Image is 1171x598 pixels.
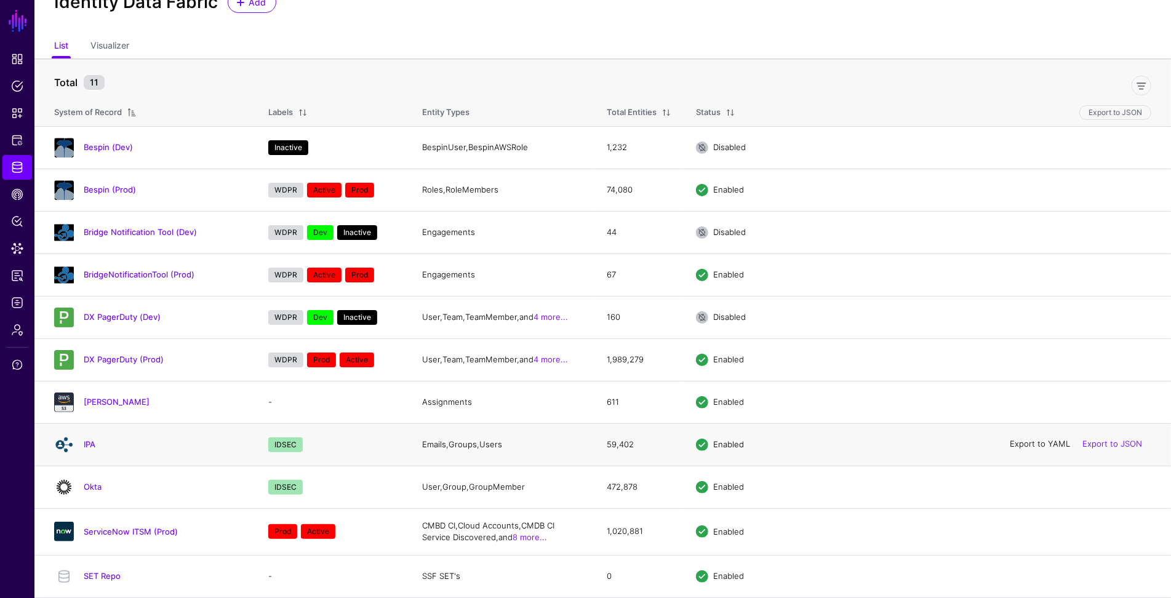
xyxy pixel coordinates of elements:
span: Reports [11,269,23,282]
img: svg+xml;base64,PHN2ZyB3aWR0aD0iNjQiIGhlaWdodD0iNjQiIHZpZXdCb3g9IjAgMCA2NCA2NCIgZmlsbD0ibm9uZSIgeG... [54,393,74,412]
span: Enabled [713,185,744,194]
span: Enabled [713,354,744,364]
span: Prod [307,353,336,367]
span: Data Lens [11,242,23,255]
td: User, Team, TeamMember, and [410,296,594,338]
span: Inactive [337,225,377,240]
span: Enabled [713,482,744,492]
span: Enabled [713,571,744,581]
span: WDPR [268,310,303,325]
a: Bridge Notification Tool (Dev) [84,227,197,237]
span: Disabled [713,227,746,237]
span: Enabled [713,397,744,407]
td: - [256,555,410,597]
td: 1,232 [594,126,684,169]
a: Admin [2,317,32,342]
span: Active [307,268,342,282]
span: Support [11,359,23,371]
td: Assignments [410,381,594,423]
a: List [54,35,68,58]
td: User, Group, GroupMember [410,466,594,508]
td: - [256,381,410,423]
td: 160 [594,296,684,338]
a: CAEP Hub [2,182,32,207]
img: svg+xml;base64,PHN2ZyB2ZXJzaW9uPSIxLjEiIGlkPSJMYXllcl8xIiB4bWxucz0iaHR0cDovL3d3dy53My5vcmcvMjAwMC... [54,265,74,285]
td: Engagements [410,211,594,253]
span: IDSEC [268,437,303,452]
span: Policy Lens [11,215,23,228]
a: Okta [84,482,102,492]
a: DX PagerDuty (Dev) [84,312,161,322]
td: 44 [594,211,684,253]
span: Logs [11,297,23,309]
span: Snippets [11,107,23,119]
td: 1,989,279 [594,338,684,381]
a: Bespin (Dev) [84,142,133,152]
strong: Total [54,76,78,89]
span: Active [307,183,342,197]
a: DX PagerDuty (Prod) [84,354,164,364]
a: [PERSON_NAME] [84,397,150,407]
a: Data Lens [2,236,32,261]
span: Prod [345,268,374,282]
a: Reports [2,263,32,288]
img: svg+xml;base64,PHN2ZyB3aWR0aD0iNjQiIGhlaWdodD0iNjQiIHZpZXdCb3g9IjAgMCA2NCA2NCIgZmlsbD0ibm9uZSIgeG... [54,522,74,541]
div: Status [696,106,721,119]
a: Export to JSON [1082,439,1142,449]
td: SSF SET's [410,555,594,597]
span: CAEP Hub [11,188,23,201]
span: WDPR [268,225,303,240]
a: ServiceNow ITSM (Prod) [84,527,178,536]
a: Policy Lens [2,209,32,234]
td: Emails, Groups, Users [410,423,594,466]
a: IPA [84,439,95,449]
a: Protected Systems [2,128,32,153]
a: Logs [2,290,32,315]
span: Inactive [337,310,377,325]
a: Policies [2,74,32,98]
span: Enabled [713,439,744,449]
a: Snippets [2,101,32,126]
span: Prod [345,183,374,197]
div: Labels [268,106,293,119]
span: Identity Data Fabric [11,161,23,173]
span: WDPR [268,268,303,282]
a: Bespin (Prod) [84,185,136,194]
a: 4 more... [534,312,568,322]
td: 611 [594,381,684,423]
span: Inactive [268,140,308,155]
img: svg+xml;base64,PHN2ZyB3aWR0aD0iNjQiIGhlaWdodD0iNjQiIHZpZXdCb3g9IjAgMCA2NCA2NCIgZmlsbD0ibm9uZSIgeG... [54,477,74,497]
span: Disabled [713,142,746,152]
a: BridgeNotificationTool (Prod) [84,269,194,279]
a: SGNL [7,7,28,34]
td: BespinUser, BespinAWSRole [410,126,594,169]
span: Dev [307,225,334,240]
td: CMBD CI, Cloud Accounts, CMDB CI Service Discovered, and [410,508,594,555]
span: Entity Types [422,107,470,117]
span: Admin [11,324,23,336]
span: Active [301,524,335,539]
a: Dashboard [2,47,32,71]
span: Protected Systems [11,134,23,146]
button: Export to JSON [1079,105,1151,120]
img: svg+xml;base64,PHN2ZyB2ZXJzaW9uPSIxLjEiIGlkPSJMYXllcl8xIiB4bWxucz0iaHR0cDovL3d3dy53My5vcmcvMjAwMC... [54,138,74,157]
td: 0 [594,555,684,597]
span: Enabled [713,269,744,279]
td: 74,080 [594,169,684,211]
td: Engagements [410,253,594,296]
div: System of Record [54,106,122,119]
span: WDPR [268,353,303,367]
td: 59,402 [594,423,684,466]
a: Visualizer [90,35,129,58]
img: svg+xml;base64,PHN2ZyB2ZXJzaW9uPSIxLjEiIGlkPSJMYXllcl8xIiB4bWxucz0iaHR0cDovL3d3dy53My5vcmcvMjAwMC... [54,223,74,242]
a: 4 more... [534,354,568,364]
span: Dashboard [11,53,23,65]
span: WDPR [268,183,303,197]
img: svg+xml;base64,PD94bWwgdmVyc2lvbj0iMS4wIiBlbmNvZGluZz0iVVRGLTgiIHN0YW5kYWxvbmU9Im5vIj8+CjwhLS0gQ3... [54,435,74,455]
span: Disabled [713,312,746,322]
td: User, Team, TeamMember, and [410,338,594,381]
a: SET Repo [84,571,121,581]
a: Export to YAML [1010,439,1070,449]
img: svg+xml;base64,PHN2ZyB3aWR0aD0iNjQiIGhlaWdodD0iNjQiIHZpZXdCb3g9IjAgMCA2NCA2NCIgZmlsbD0ibm9uZSIgeG... [54,308,74,327]
div: Total Entities [607,106,657,119]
